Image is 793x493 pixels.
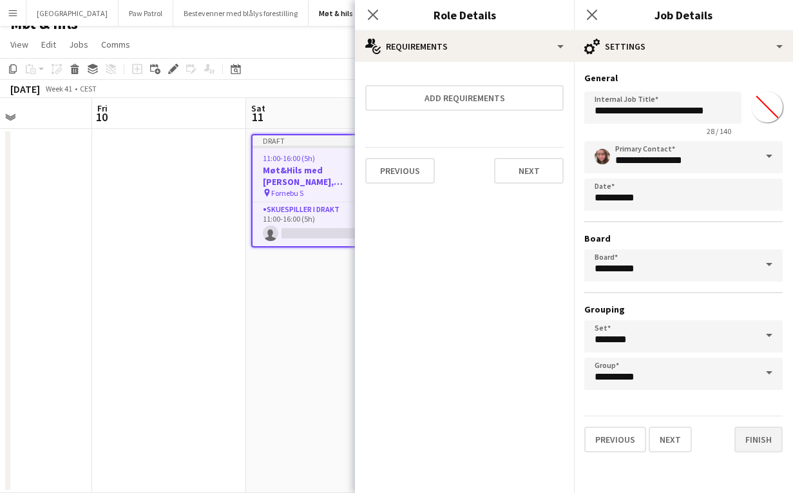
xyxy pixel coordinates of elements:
[365,158,435,184] button: Previous
[309,1,364,26] button: Møt & hils
[5,36,33,53] a: View
[95,110,108,124] span: 10
[10,39,28,50] span: View
[43,84,75,93] span: Week 41
[26,1,119,26] button: [GEOGRAPHIC_DATA]
[173,1,309,26] button: Bestevenner med blålys forestilling
[96,36,135,53] a: Comms
[574,6,793,23] h3: Job Details
[365,85,564,111] button: Add requirements
[251,102,265,114] span: Sat
[263,153,315,163] span: 11:00-16:00 (5h)
[734,427,783,452] button: Finish
[253,135,394,146] div: Draft
[271,188,303,198] span: Fornebu S
[251,134,396,247] app-job-card: Draft11:00-16:00 (5h)0/1Møt&Hils med [PERSON_NAME], [PERSON_NAME] S Fornebu S1 RoleSkuespiller i ...
[80,84,97,93] div: CEST
[97,102,108,114] span: Fri
[249,110,265,124] span: 11
[574,31,793,62] div: Settings
[584,304,783,315] h3: Grouping
[649,427,692,452] button: Next
[494,158,564,184] button: Next
[584,233,783,244] h3: Board
[253,202,394,246] app-card-role: Skuespiller i drakt0/111:00-16:00 (5h)
[696,126,741,136] span: 28 / 140
[253,164,394,188] h3: Møt&Hils med [PERSON_NAME], [PERSON_NAME] S
[119,1,173,26] button: Paw Patrol
[584,72,783,84] h3: General
[36,36,61,53] a: Edit
[584,427,646,452] button: Previous
[101,39,130,50] span: Comms
[355,31,574,62] div: Requirements
[355,6,574,23] h3: Role Details
[10,82,40,95] div: [DATE]
[64,36,93,53] a: Jobs
[69,39,88,50] span: Jobs
[41,39,56,50] span: Edit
